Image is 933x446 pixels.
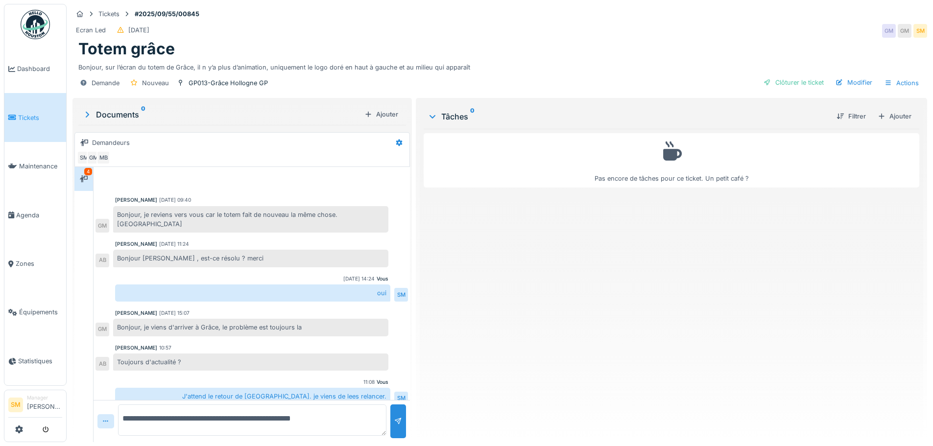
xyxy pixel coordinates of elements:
[84,168,92,175] div: 4
[4,288,66,336] a: Équipements
[27,394,62,401] div: Manager
[4,337,66,385] a: Statistiques
[96,151,110,164] div: MB
[18,113,62,122] span: Tickets
[428,111,829,122] div: Tâches
[18,356,62,366] span: Statistiques
[113,206,388,233] div: Bonjour, je reviens vers vous car le totem fait de nouveau la même chose. [GEOGRAPHIC_DATA]
[159,240,189,248] div: [DATE] 11:24
[4,190,66,239] a: Agenda
[159,344,171,352] div: 10:57
[394,288,408,302] div: SM
[363,378,375,386] div: 11:08
[141,109,145,120] sup: 0
[8,394,62,418] a: SM Manager[PERSON_NAME]
[21,10,50,39] img: Badge_color-CXgf-gQk.svg
[360,108,402,121] div: Ajouter
[115,196,157,204] div: [PERSON_NAME]
[4,45,66,93] a: Dashboard
[96,357,109,371] div: AB
[394,392,408,405] div: SM
[78,59,921,72] div: Bonjour, sur l’écran du totem de Grâce, il n y’a plus d’animation, uniquement le logo doré en hau...
[142,78,169,88] div: Nouveau
[343,275,375,282] div: [DATE] 14:24
[833,110,870,123] div: Filtrer
[27,394,62,415] li: [PERSON_NAME]
[430,138,913,183] div: Pas encore de tâches pour ce ticket. Un petit café ?
[77,151,91,164] div: SM
[92,138,130,147] div: Demandeurs
[87,151,100,164] div: GM
[882,24,896,38] div: GM
[880,76,923,90] div: Actions
[4,142,66,190] a: Maintenance
[98,9,120,19] div: Tickets
[760,76,828,89] div: Clôturer le ticket
[377,275,388,282] div: Vous
[128,25,149,35] div: [DATE]
[832,76,876,89] div: Modifier
[377,378,388,386] div: Vous
[76,25,106,35] div: Ecran Led
[159,309,190,317] div: [DATE] 15:07
[17,64,62,73] span: Dashboard
[96,254,109,267] div: AB
[115,240,157,248] div: [PERSON_NAME]
[115,344,157,352] div: [PERSON_NAME]
[4,239,66,288] a: Zones
[19,307,62,317] span: Équipements
[96,323,109,336] div: GM
[874,110,915,123] div: Ajouter
[96,219,109,233] div: GM
[115,309,157,317] div: [PERSON_NAME]
[159,196,191,204] div: [DATE] 09:40
[92,78,120,88] div: Demande
[115,388,390,405] div: J'attend le retour de [GEOGRAPHIC_DATA]. je viens de lees relancer.
[131,9,203,19] strong: #2025/09/55/00845
[189,78,268,88] div: GP013-Grâce Hollogne GP
[4,93,66,141] a: Tickets
[113,319,388,336] div: Bonjour, je viens d'arriver à Grâce, le problème est toujours la
[19,162,62,171] span: Maintenance
[78,40,175,58] h1: Totem grâce
[115,284,390,302] div: oui
[913,24,927,38] div: SM
[113,353,388,371] div: Toujours d'actualité ?
[82,109,360,120] div: Documents
[8,398,23,412] li: SM
[16,211,62,220] span: Agenda
[113,250,388,267] div: Bonjour [PERSON_NAME] , est-ce résolu ? merci
[16,259,62,268] span: Zones
[898,24,911,38] div: GM
[470,111,475,122] sup: 0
